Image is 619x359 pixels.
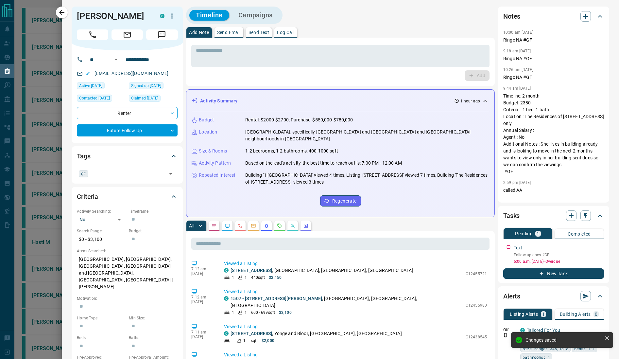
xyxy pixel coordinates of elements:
p: Completed [568,232,591,236]
p: [DATE] [191,299,214,304]
button: Open [166,169,175,178]
div: condos.ca [520,328,525,332]
p: Baths: [129,335,178,341]
p: Text [514,244,523,251]
p: Areas Searched: [77,248,178,254]
span: Message [146,29,178,40]
a: [STREET_ADDRESS] [231,331,272,336]
a: [STREET_ADDRESS] [231,268,272,273]
svg: Push Notification Only [503,333,508,337]
h2: Notes [503,11,520,22]
p: Viewed a Listing [224,288,487,295]
p: [DATE] [191,271,214,276]
p: Budget: [129,228,178,234]
p: Timeframe: [129,208,178,214]
a: Tailored For You [527,328,560,333]
button: Open [112,56,120,63]
p: Min Size: [129,315,178,321]
p: Search Range: [77,228,126,234]
p: Pending [515,231,533,236]
span: Contacted [DATE] [79,95,110,101]
span: Active [DATE] [79,82,102,89]
p: called AA [503,187,604,194]
div: Alerts [503,288,604,304]
span: Email [112,29,143,40]
span: Call [77,29,108,40]
p: Viewed a Listing [224,260,487,267]
div: Tasks [503,208,604,224]
h2: Tasks [503,210,520,221]
p: 1 hour ago [460,98,480,104]
p: [GEOGRAPHIC_DATA], specifically [GEOGRAPHIC_DATA] and [GEOGRAPHIC_DATA] and [GEOGRAPHIC_DATA] nei... [245,129,489,142]
p: Off [503,327,516,333]
p: Size & Rooms [199,148,227,154]
button: Timeline [189,10,229,21]
p: Building '1 [GEOGRAPHIC_DATA]' viewed 4 times, Listing '[STREET_ADDRESS]' viewed 7 times, Buildin... [245,172,489,186]
p: , [GEOGRAPHIC_DATA], [GEOGRAPHIC_DATA], [GEOGRAPHIC_DATA] [231,267,413,274]
p: C12455721 [466,271,487,277]
p: 1 [232,275,234,280]
svg: Notes [212,223,217,228]
p: Building Alerts [560,312,591,316]
p: 7:12 am [191,295,214,299]
span: GF [81,171,86,177]
p: Based on the lead's activity, the best time to reach out is: 7:00 PM - 12:00 AM [245,160,402,167]
svg: Email Verified [85,71,90,76]
p: $0 - $3,100 [77,234,126,245]
p: 10:00 am [DATE] [503,30,533,35]
p: Ringc NA #GF [503,74,604,81]
p: $2,000 [262,338,274,344]
p: Actively Searching: [77,208,126,214]
p: 10:26 am [DATE] [503,67,533,72]
p: 1 [542,312,545,316]
div: Sat Sep 23 2023 [77,95,126,104]
p: Location [199,129,217,135]
p: $2,100 [279,310,292,315]
p: Activity Pattern [199,160,231,167]
button: Campaigns [232,10,279,21]
div: Mon Feb 10 2025 [129,95,178,104]
p: Send Email [217,30,241,35]
div: No [77,214,126,225]
div: Thu Dec 22 2022 [129,82,178,91]
p: , Yonge and Bloor, [GEOGRAPHIC_DATA], [GEOGRAPHIC_DATA] [231,330,402,337]
div: condos.ca [224,296,229,301]
p: Activity Summary [200,98,237,104]
p: Beds: [77,335,126,341]
p: Viewed a Listing [224,323,487,330]
p: 1 [243,338,246,344]
p: 9:18 am [DATE] [503,49,531,53]
p: C12438545 [466,334,487,340]
button: Regenerate [320,195,361,206]
div: Future Follow Up [77,124,178,136]
p: [GEOGRAPHIC_DATA], [GEOGRAPHIC_DATA], [GEOGRAPHIC_DATA], [GEOGRAPHIC_DATA] and [GEOGRAPHIC_DATA],... [77,254,178,292]
p: C12455980 [466,302,487,308]
div: condos.ca [224,268,229,273]
p: 9:44 am [DATE] [503,86,531,91]
p: 1 [245,275,247,280]
p: Ringc NA #GF [503,55,604,62]
p: Home Type: [77,315,126,321]
h2: Tags [77,151,90,161]
a: 1507 - [STREET_ADDRESS][PERSON_NAME] [231,296,322,301]
p: All [189,224,194,228]
p: Send Text [249,30,269,35]
svg: Agent Actions [303,223,308,228]
h1: [PERSON_NAME] [77,11,150,21]
p: - sqft [250,338,258,344]
svg: Calls [238,223,243,228]
p: Log Call [277,30,294,35]
p: 1 [245,310,247,315]
p: Listing Alerts [510,312,538,316]
p: 600 - 699 sqft [251,310,275,315]
p: Motivation: [77,296,178,301]
p: Ringc NA #GF [503,37,604,44]
div: condos.ca [160,14,164,18]
p: 2:59 pm [DATE] [503,180,531,185]
p: 0 [595,312,597,316]
p: Viewed a Listing [224,351,487,358]
p: $2,150 [269,275,282,280]
div: Renter [77,107,178,119]
p: , [GEOGRAPHIC_DATA], [GEOGRAPHIC_DATA], [GEOGRAPHIC_DATA] [231,295,462,309]
svg: Emails [251,223,256,228]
